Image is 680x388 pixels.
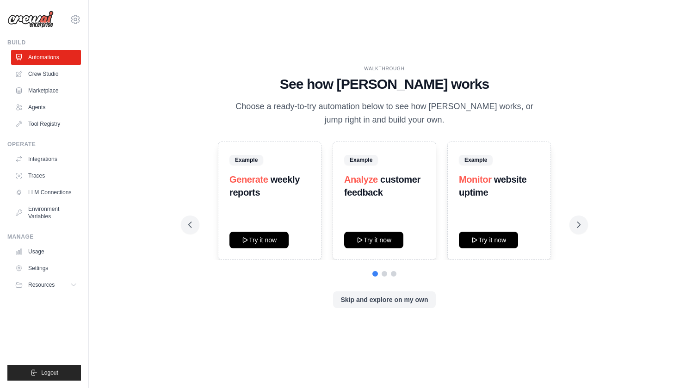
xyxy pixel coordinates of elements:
[188,76,581,92] h1: See how [PERSON_NAME] works
[11,202,81,224] a: Environment Variables
[7,11,54,28] img: Logo
[188,65,581,72] div: WALKTHROUGH
[11,168,81,183] a: Traces
[459,174,492,185] span: Monitor
[7,233,81,240] div: Manage
[333,291,435,308] button: Skip and explore on my own
[11,50,81,65] a: Automations
[7,365,81,381] button: Logout
[344,155,378,165] span: Example
[229,174,300,197] strong: weekly reports
[344,232,403,248] button: Try it now
[11,277,81,292] button: Resources
[229,100,540,127] p: Choose a ready-to-try automation below to see how [PERSON_NAME] works, or jump right in and build...
[344,174,420,197] strong: customer feedback
[28,281,55,289] span: Resources
[11,100,81,115] a: Agents
[11,67,81,81] a: Crew Studio
[7,141,81,148] div: Operate
[11,83,81,98] a: Marketplace
[7,39,81,46] div: Build
[11,185,81,200] a: LLM Connections
[229,174,268,185] span: Generate
[229,155,263,165] span: Example
[11,244,81,259] a: Usage
[41,369,58,376] span: Logout
[11,261,81,276] a: Settings
[344,174,378,185] span: Analyze
[11,152,81,166] a: Integrations
[229,232,289,248] button: Try it now
[459,155,493,165] span: Example
[459,232,518,248] button: Try it now
[11,117,81,131] a: Tool Registry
